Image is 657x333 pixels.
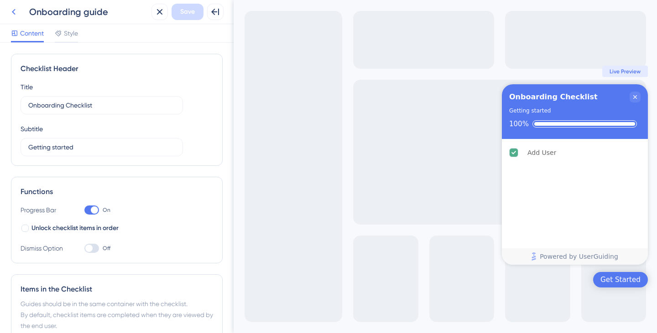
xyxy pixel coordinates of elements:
span: Live Preview [376,68,407,75]
div: 100% [276,120,295,128]
div: Progress Bar [21,205,66,215]
div: Subtitle [21,123,43,134]
div: Checklist Header [21,63,213,74]
span: Unlock checklist items in order [31,223,119,234]
span: Style [64,28,78,39]
div: Onboarding guide [29,5,148,18]
div: Get Started [367,275,407,284]
div: Close Checklist [396,92,407,102]
div: Checklist Container [268,84,414,265]
button: Save [172,4,203,20]
div: Open Get Started checklist [360,272,414,287]
span: Content [20,28,44,39]
span: Off [103,245,110,252]
span: Powered by UserGuiding [306,251,385,262]
span: On [103,206,110,214]
div: Add User is complete. [272,143,411,163]
div: Checklist progress: 100% [276,120,407,128]
div: Add User [294,147,323,158]
div: Checklist items [268,139,414,247]
div: Footer [268,248,414,265]
div: Items in the Checklist [21,284,213,295]
div: Functions [21,186,213,197]
div: Title [21,82,33,92]
span: Save [180,6,195,17]
div: Getting started [276,106,317,115]
div: Guides should be in the same container with the checklist. By default, checklist items are comple... [21,298,213,331]
div: Onboarding Checklist [276,92,364,102]
input: Header 1 [28,100,175,110]
div: Dismiss Option [21,243,66,254]
input: Header 2 [28,142,175,152]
